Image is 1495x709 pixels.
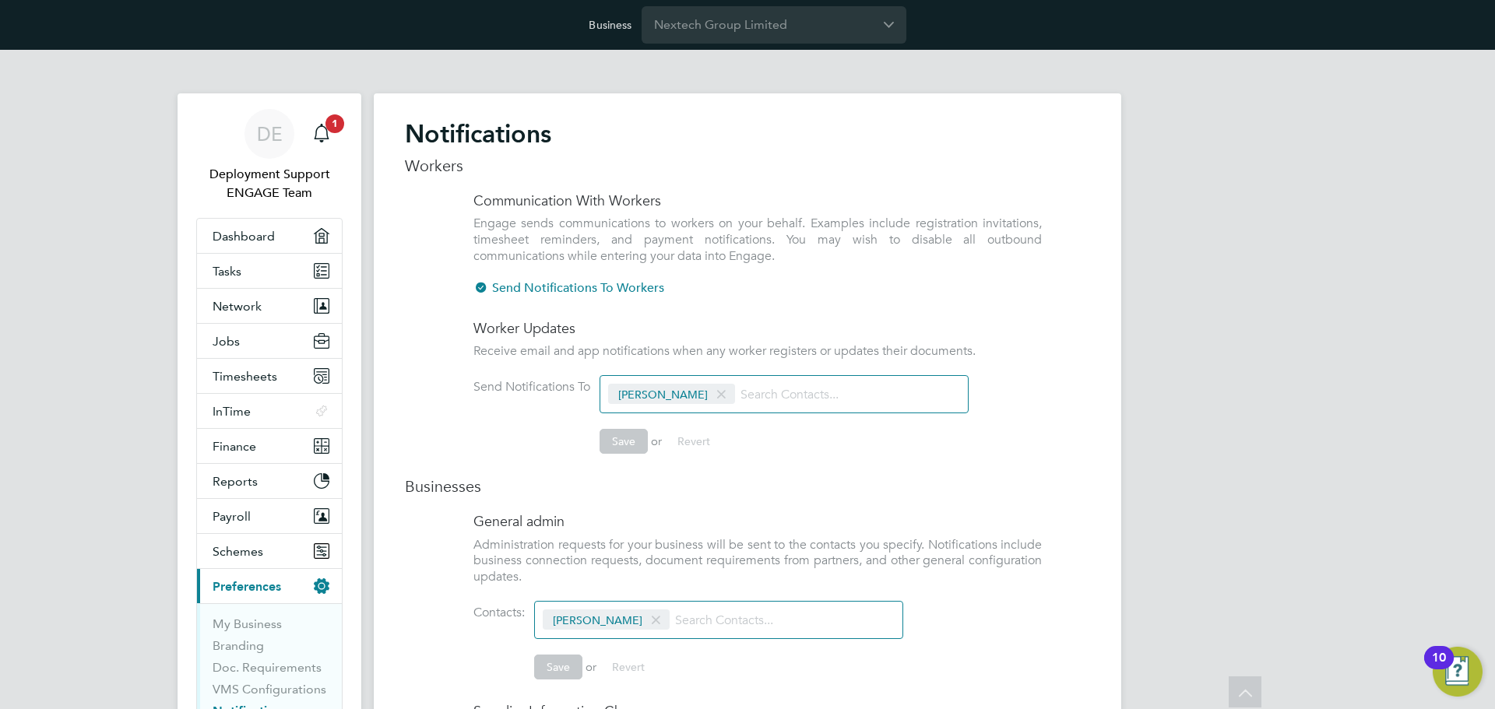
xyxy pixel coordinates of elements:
[665,429,723,454] button: Revert
[197,569,342,603] button: Preferences
[197,429,342,463] button: Finance
[197,289,342,323] button: Network
[473,343,1042,375] li: Receive email and app notifications when any worker registers or updates their documents.
[213,544,263,559] span: Schemes
[473,319,1042,337] h4: Worker Updates
[213,660,322,675] a: Doc. Requirements
[670,607,855,634] input: Search Contacts...
[197,254,342,288] a: Tasks
[213,638,264,653] a: Branding
[405,476,1090,497] h3: Businesses
[473,379,590,395] label: Send Notifications To
[473,216,1042,279] li: Engage sends communications to workers on your behalf. Examples include registration invitations,...
[213,229,275,244] span: Dashboard
[213,579,281,594] span: Preferences
[473,537,1042,601] li: Administration requests for your business will be sent to the contacts you specify. Notifications...
[197,534,342,568] button: Schemes
[213,682,326,697] a: VMS Configurations
[586,659,596,674] span: or
[213,439,256,454] span: Finance
[197,359,342,393] button: Timesheets
[543,609,670,630] span: [PERSON_NAME]
[197,464,342,498] button: Reports
[534,655,582,679] button: Save
[600,655,657,679] button: Revert
[735,381,920,409] input: Search Contacts...
[1432,658,1446,678] div: 10
[213,474,258,489] span: Reports
[325,114,344,133] span: 1
[213,299,262,314] span: Network
[257,124,283,144] span: DE
[213,369,277,384] span: Timesheets
[600,429,648,454] button: Save
[196,165,343,202] span: Deployment Support ENGAGE Team
[197,219,342,253] a: Dashboard
[213,509,251,524] span: Payroll
[197,499,342,533] button: Payroll
[405,156,1090,176] h3: Workers
[473,512,1042,530] h4: General admin
[213,404,251,419] span: InTime
[473,191,1042,209] h4: Communication With Workers
[213,334,240,349] span: Jobs
[651,433,662,448] span: or
[1433,647,1483,697] button: Open Resource Center, 10 new notifications
[306,109,337,159] a: 1
[589,18,631,32] label: Business
[197,394,342,428] button: InTime
[213,616,282,631] a: My Business
[213,264,241,279] span: Tasks
[405,118,1090,149] h2: Notifications
[196,109,343,202] a: DEDeployment Support ENGAGE Team
[473,605,525,621] label: Contacts:
[197,324,342,358] button: Jobs
[473,280,1042,312] li: Send Notifications To Workers
[608,384,735,404] span: [PERSON_NAME]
